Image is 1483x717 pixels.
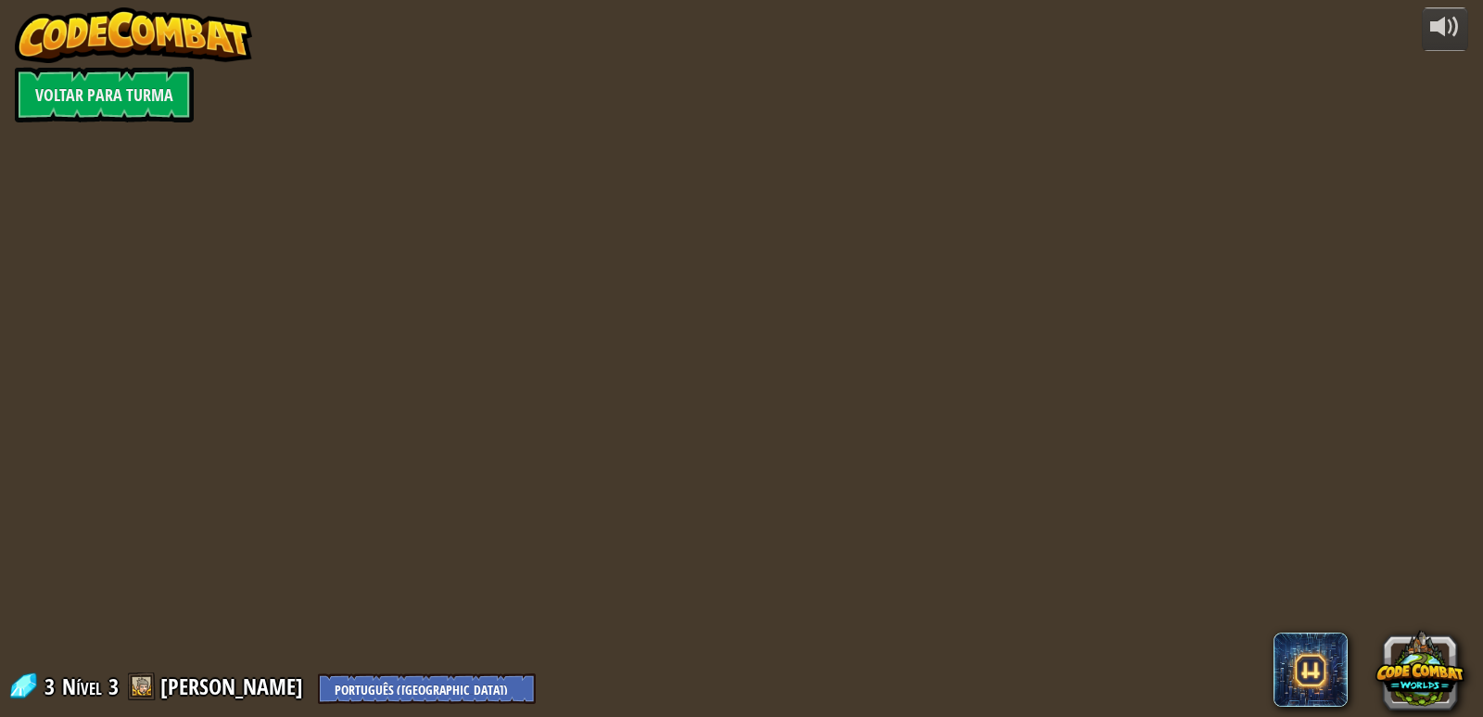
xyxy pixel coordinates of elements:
a: [PERSON_NAME] [160,672,309,701]
span: Nível [62,672,102,702]
img: CodeCombat - Learn how to code by playing a game [15,7,252,63]
span: 3 [108,672,119,701]
a: Voltar para Turma [15,67,194,122]
span: 3 [44,672,60,701]
button: Ajuste o volume [1422,7,1468,51]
